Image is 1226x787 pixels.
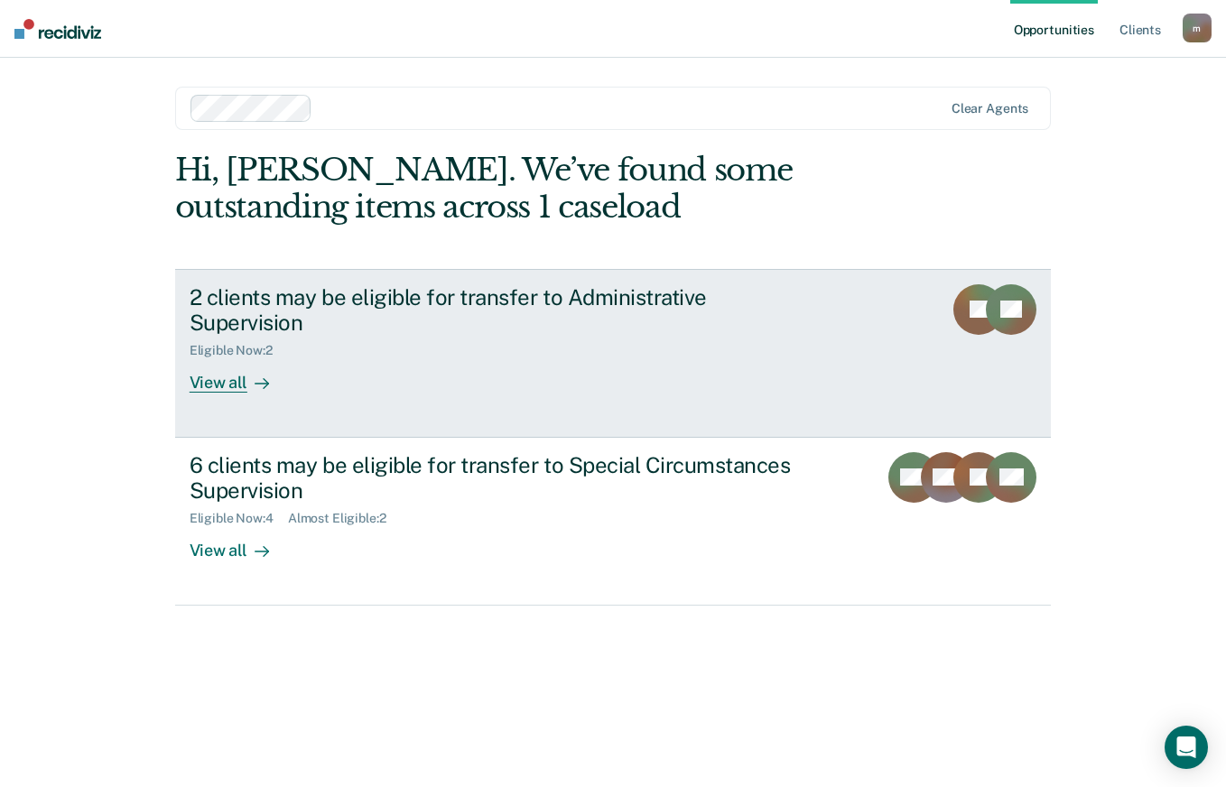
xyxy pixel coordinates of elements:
div: View all [190,358,291,393]
div: 2 clients may be eligible for transfer to Administrative Supervision [190,284,823,337]
div: Open Intercom Messenger [1165,726,1208,769]
div: 6 clients may be eligible for transfer to Special Circumstances Supervision [190,452,823,505]
div: Almost Eligible : 2 [288,511,401,526]
a: 6 clients may be eligible for transfer to Special Circumstances SupervisionEligible Now:4Almost E... [175,438,1052,606]
div: Clear agents [952,101,1028,116]
div: Hi, [PERSON_NAME]. We’ve found some outstanding items across 1 caseload [175,152,876,226]
button: m [1183,14,1212,42]
a: 2 clients may be eligible for transfer to Administrative SupervisionEligible Now:2View all [175,269,1052,438]
div: View all [190,526,291,561]
img: Recidiviz [14,19,101,39]
div: Eligible Now : 4 [190,511,288,526]
div: Eligible Now : 2 [190,343,287,358]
